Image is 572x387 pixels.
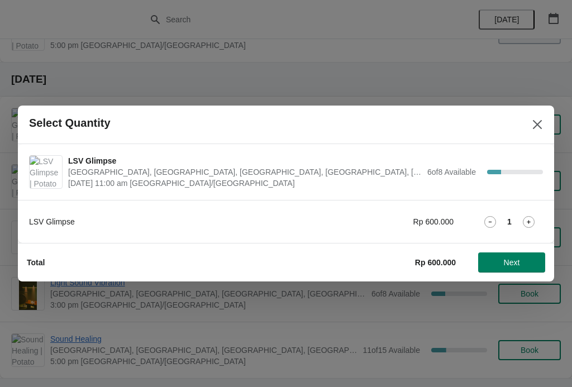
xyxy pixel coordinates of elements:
[415,258,456,267] strong: Rp 600.000
[478,252,545,273] button: Next
[30,156,62,188] img: LSV Glimpse | Potato Head Suites & Studios, Jalan Petitenget, Seminyak, Badung Regency, Bali, Ind...
[29,216,331,227] div: LSV Glimpse
[27,258,45,267] strong: Total
[527,114,547,135] button: Close
[68,155,422,166] span: LSV Glimpse
[353,216,454,227] div: Rp 600.000
[29,117,111,130] h2: Select Quantity
[427,168,476,176] span: 6 of 8 Available
[68,178,422,189] span: [DATE] 11:00 am [GEOGRAPHIC_DATA]/[GEOGRAPHIC_DATA]
[504,258,520,267] span: Next
[68,166,422,178] span: [GEOGRAPHIC_DATA], [GEOGRAPHIC_DATA], [GEOGRAPHIC_DATA], [GEOGRAPHIC_DATA], [GEOGRAPHIC_DATA]
[507,216,512,227] strong: 1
